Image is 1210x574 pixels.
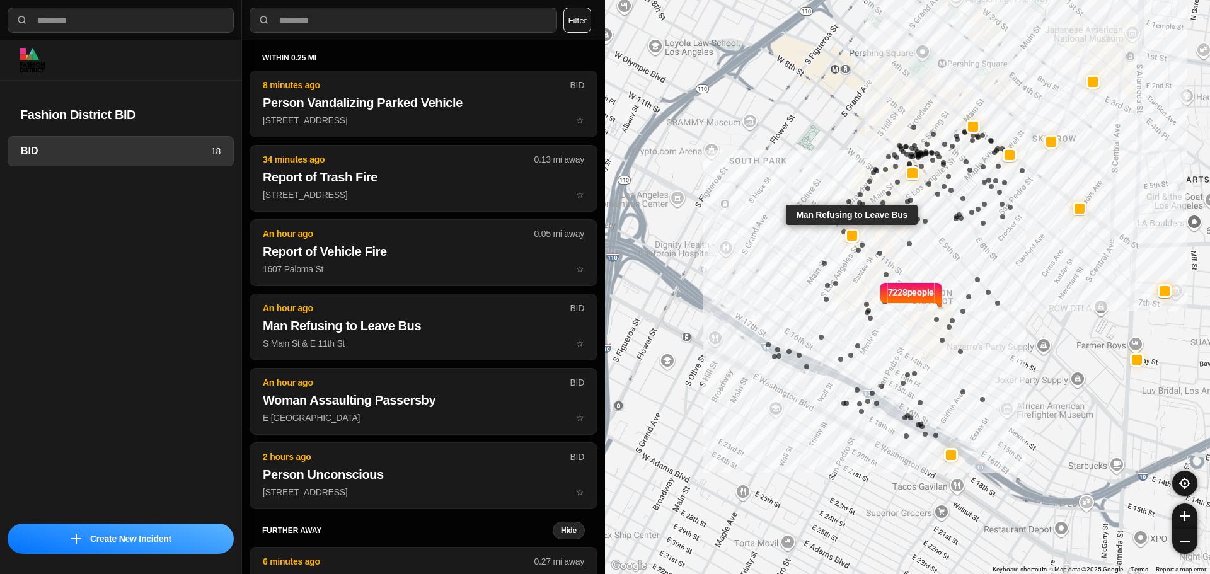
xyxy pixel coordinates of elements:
[993,565,1047,574] button: Keyboard shortcuts
[263,263,584,275] p: 1607 Paloma St
[1156,566,1206,573] a: Report a map error
[534,555,584,568] p: 0.27 mi away
[262,525,553,536] h5: further away
[576,115,584,125] span: star
[250,263,597,274] a: An hour ago0.05 mi awayReport of Vehicle Fire1607 Paloma Ststar
[879,281,888,309] img: notch
[576,190,584,200] span: star
[1172,471,1197,496] button: recenter
[561,525,577,536] small: Hide
[263,376,570,389] p: An hour ago
[570,79,584,91] p: BID
[263,79,570,91] p: 8 minutes ago
[1131,566,1148,573] a: Terms (opens in new tab)
[250,412,597,423] a: An hour agoBIDWoman Assaulting PassersbyE [GEOGRAPHIC_DATA]star
[570,376,584,389] p: BID
[576,413,584,423] span: star
[934,281,943,309] img: notch
[250,71,597,137] button: 8 minutes agoBIDPerson Vandalizing Parked Vehicle[STREET_ADDRESS]star
[263,114,584,127] p: [STREET_ADDRESS]
[250,115,597,125] a: 8 minutes agoBIDPerson Vandalizing Parked Vehicle[STREET_ADDRESS]star
[1180,511,1190,521] img: zoom-in
[263,411,584,424] p: E [GEOGRAPHIC_DATA]
[262,53,585,63] h5: within 0.25 mi
[250,338,597,348] a: An hour agoBIDMan Refusing to Leave BusS Main St & E 11th Ststar
[263,94,584,112] h2: Person Vandalizing Parked Vehicle
[534,227,584,240] p: 0.05 mi away
[20,106,221,123] h2: Fashion District BID
[250,442,597,509] button: 2 hours agoBIDPerson Unconscious[STREET_ADDRESS]star
[263,168,584,186] h2: Report of Trash Fire
[263,337,584,350] p: S Main St & E 11th St
[608,558,650,574] img: Google
[534,153,584,166] p: 0.13 mi away
[888,286,935,314] p: 7228 people
[250,368,597,435] button: An hour agoBIDWoman Assaulting PassersbyE [GEOGRAPHIC_DATA]star
[570,302,584,314] p: BID
[263,243,584,260] h2: Report of Vehicle Fire
[8,136,234,166] a: BID18
[263,466,584,483] h2: Person Unconscious
[263,317,584,335] h2: Man Refusing to Leave Bus
[16,14,28,26] img: search
[8,524,234,554] button: iconCreate New Incident
[263,188,584,201] p: [STREET_ADDRESS]
[250,145,597,212] button: 34 minutes ago0.13 mi awayReport of Trash Fire[STREET_ADDRESS]star
[1172,529,1197,554] button: zoom-out
[1180,536,1190,546] img: zoom-out
[21,144,211,159] h3: BID
[250,294,597,360] button: An hour agoBIDMan Refusing to Leave BusS Main St & E 11th Ststar
[263,227,534,240] p: An hour ago
[845,229,859,243] button: Man Refusing to Leave Bus
[570,451,584,463] p: BID
[250,189,597,200] a: 34 minutes ago0.13 mi awayReport of Trash Fire[STREET_ADDRESS]star
[71,534,81,544] img: icon
[263,391,584,409] h2: Woman Assaulting Passersby
[563,8,591,33] button: Filter
[90,532,171,545] p: Create New Incident
[263,486,584,498] p: [STREET_ADDRESS]
[250,486,597,497] a: 2 hours agoBIDPerson Unconscious[STREET_ADDRESS]star
[576,264,584,274] span: star
[263,153,534,166] p: 34 minutes ago
[1172,503,1197,529] button: zoom-in
[576,338,584,348] span: star
[1054,566,1123,573] span: Map data ©2025 Google
[553,522,585,539] button: Hide
[576,487,584,497] span: star
[258,14,270,26] img: search
[263,302,570,314] p: An hour ago
[211,145,221,158] p: 18
[263,555,534,568] p: 6 minutes ago
[786,205,918,225] div: Man Refusing to Leave Bus
[250,219,597,286] button: An hour ago0.05 mi awayReport of Vehicle Fire1607 Paloma Ststar
[608,558,650,574] a: Open this area in Google Maps (opens a new window)
[20,48,45,72] img: logo
[1179,478,1190,489] img: recenter
[263,451,570,463] p: 2 hours ago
